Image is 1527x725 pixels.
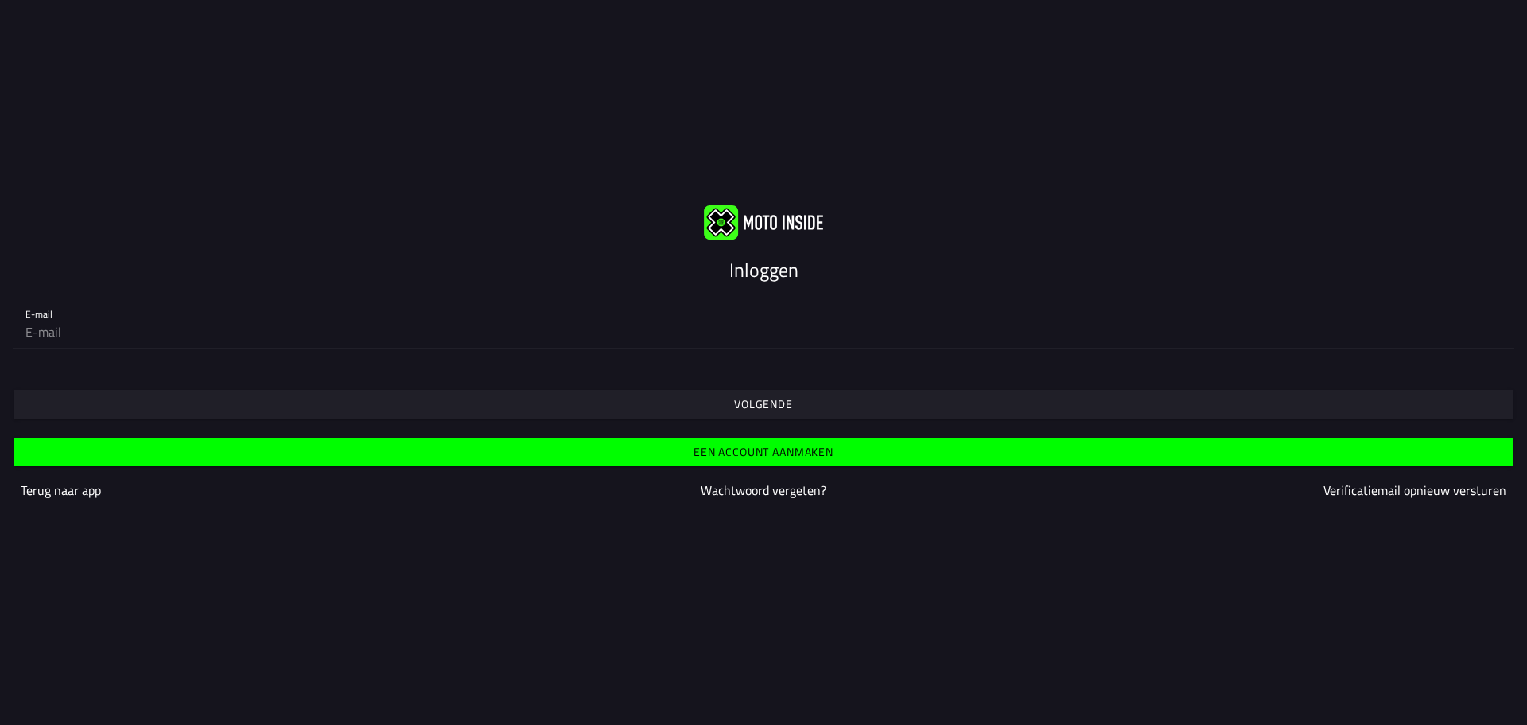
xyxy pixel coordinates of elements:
input: E-mail [25,316,1502,348]
ion-button: Een account aanmaken [14,438,1513,466]
ion-text: Volgende [734,399,793,410]
a: Wachtwoord vergeten? [701,481,826,500]
a: Terug naar app [21,481,101,500]
a: Verificatiemail opnieuw versturen [1323,481,1506,500]
ion-text: Inloggen [729,255,798,284]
